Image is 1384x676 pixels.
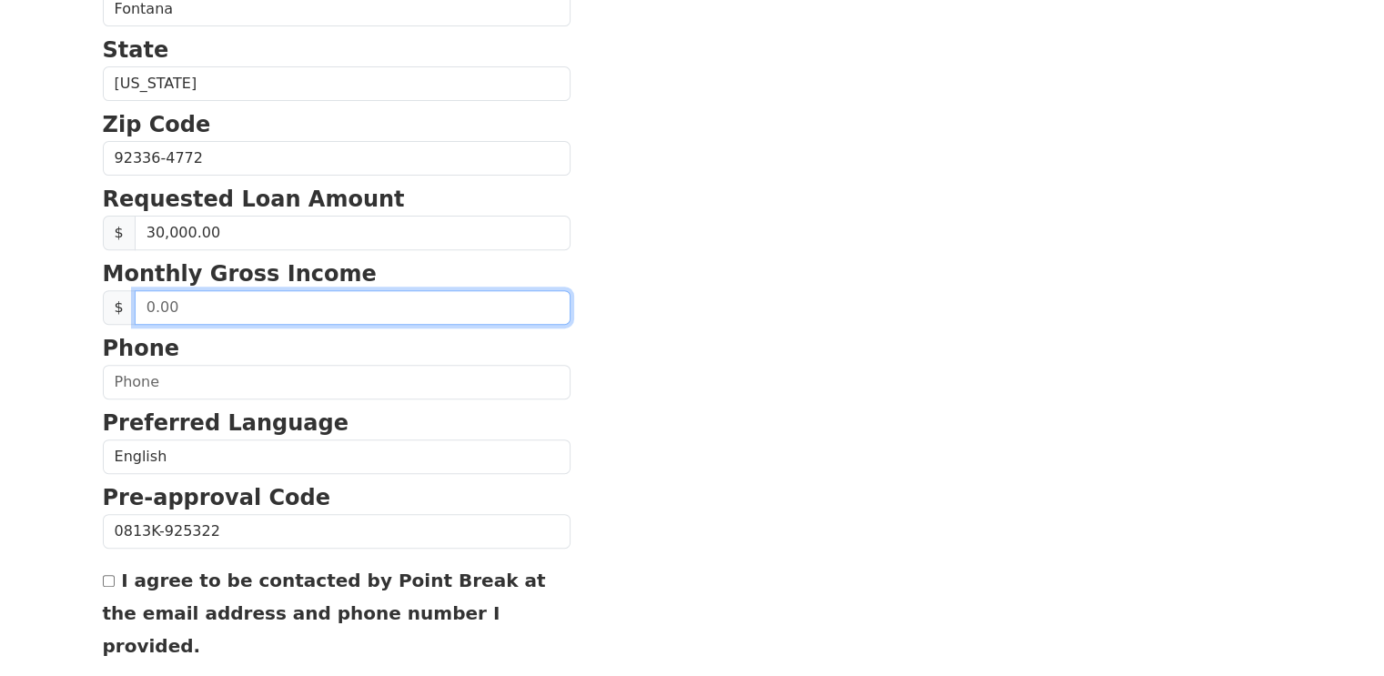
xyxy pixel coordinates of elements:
p: Monthly Gross Income [103,257,571,290]
input: Phone [103,365,571,399]
strong: Requested Loan Amount [103,187,405,212]
input: Requested Loan Amount [135,216,571,250]
input: Pre-approval Code [103,514,571,549]
strong: Zip Code [103,112,211,137]
span: $ [103,216,136,250]
label: I agree to be contacted by Point Break at the email address and phone number I provided. [103,570,546,657]
input: 0.00 [135,290,571,325]
span: $ [103,290,136,325]
strong: Pre-approval Code [103,485,331,510]
strong: Preferred Language [103,410,349,436]
strong: State [103,37,169,63]
input: Zip Code [103,141,571,176]
strong: Phone [103,336,180,361]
